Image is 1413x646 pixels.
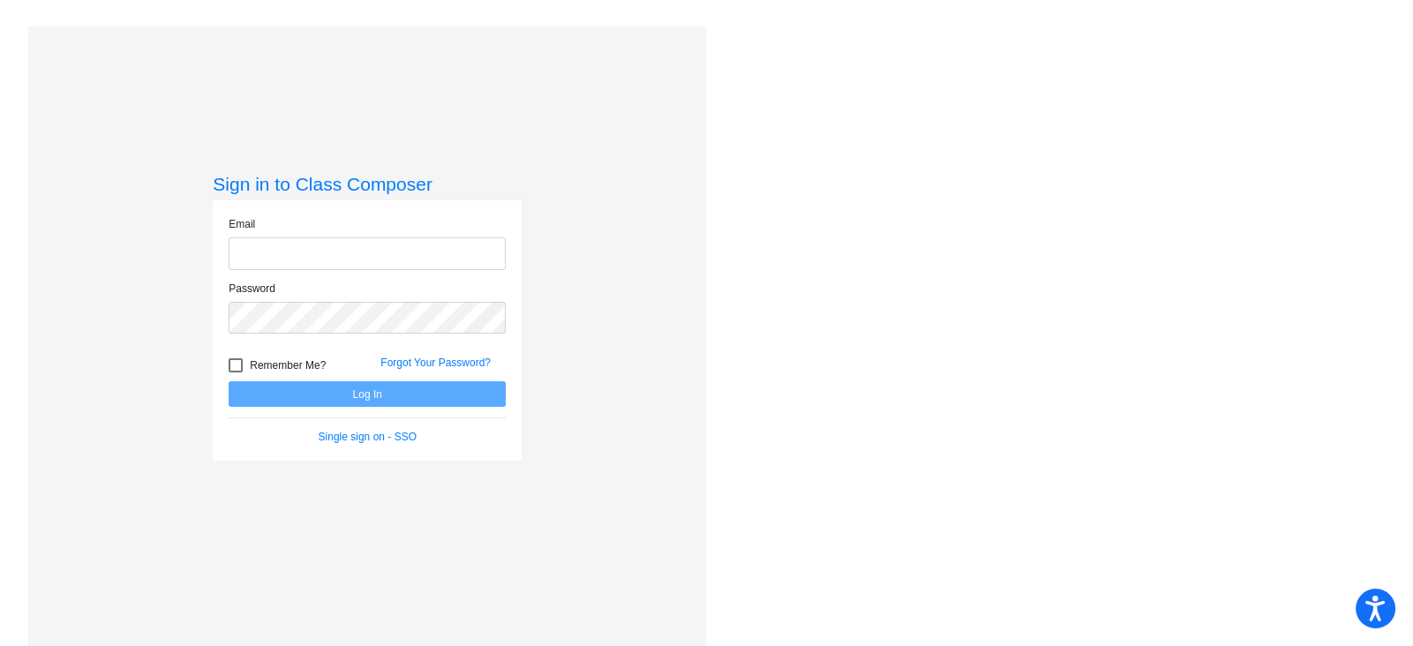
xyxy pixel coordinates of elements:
[250,355,326,376] span: Remember Me?
[319,431,417,443] a: Single sign on - SSO
[380,357,491,369] a: Forgot Your Password?
[229,381,506,407] button: Log In
[213,173,522,195] h3: Sign in to Class Composer
[229,281,275,297] label: Password
[229,216,255,232] label: Email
